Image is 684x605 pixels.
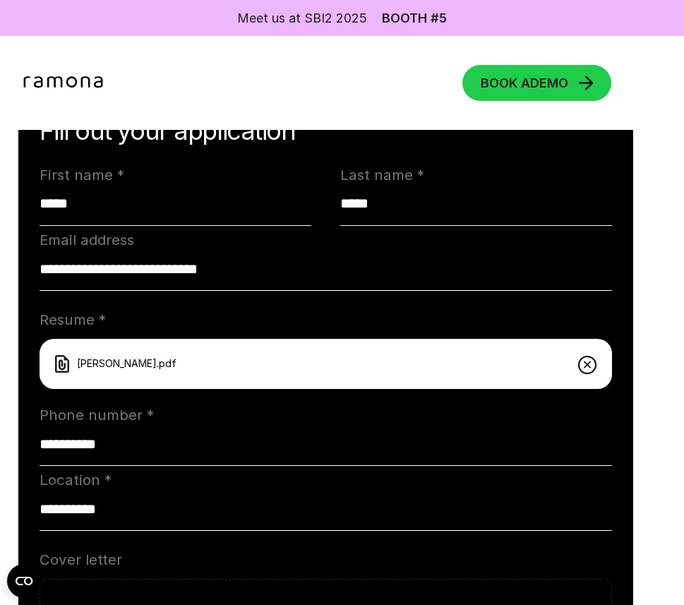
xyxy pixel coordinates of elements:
h1: Fill out your application [40,116,611,146]
a: Booth #5 [382,12,447,25]
button: Open CMP widget [7,564,41,598]
div: [PERSON_NAME].pdf [77,357,176,371]
div: Meet us at SBI2 2025 [237,9,367,28]
div: DEMO [481,77,568,90]
span: BOOK A [481,76,530,90]
a: home [18,76,112,90]
div: menu [630,65,666,101]
a: BOOK ADEMO [462,65,611,101]
div: Remove file [578,356,596,374]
